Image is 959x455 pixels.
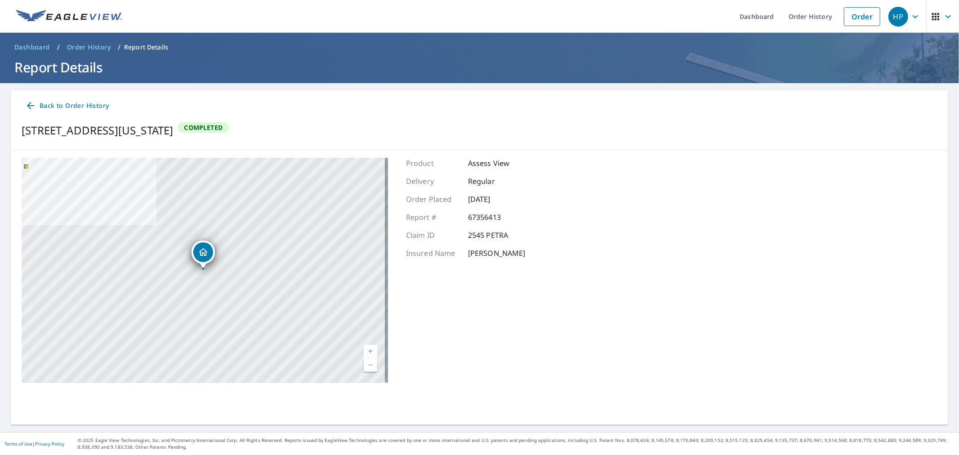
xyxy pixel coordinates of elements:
[406,212,460,223] p: Report #
[11,40,948,54] nav: breadcrumb
[4,441,64,446] p: |
[11,58,948,76] h1: Report Details
[406,194,460,205] p: Order Placed
[406,230,460,241] p: Claim ID
[35,441,64,447] a: Privacy Policy
[25,100,109,112] span: Back to Order History
[4,441,32,447] a: Terms of Use
[22,122,173,138] div: [STREET_ADDRESS][US_STATE]
[11,40,54,54] a: Dashboard
[888,7,908,27] div: HP
[78,437,955,451] p: © 2025 Eagle View Technologies, Inc. and Pictometry International Corp. All Rights Reserved. Repo...
[468,248,526,259] p: [PERSON_NAME]
[192,241,215,268] div: Dropped pin, building 1, Residential property, 2545 N 53rd St Kansas City, KS 66104
[844,7,880,26] a: Order
[468,176,522,187] p: Regular
[118,42,120,53] li: /
[14,43,50,52] span: Dashboard
[178,123,228,132] span: Completed
[406,176,460,187] p: Delivery
[364,345,377,358] a: Current Level 17, Zoom In
[406,158,460,169] p: Product
[468,158,522,169] p: Assess View
[63,40,114,54] a: Order History
[22,98,112,114] a: Back to Order History
[124,43,168,52] p: Report Details
[67,43,111,52] span: Order History
[468,212,522,223] p: 67356413
[57,42,60,53] li: /
[468,230,522,241] p: 2545 PETRA
[406,248,460,259] p: Insured Name
[468,194,522,205] p: [DATE]
[16,10,122,23] img: EV Logo
[364,358,377,372] a: Current Level 17, Zoom Out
